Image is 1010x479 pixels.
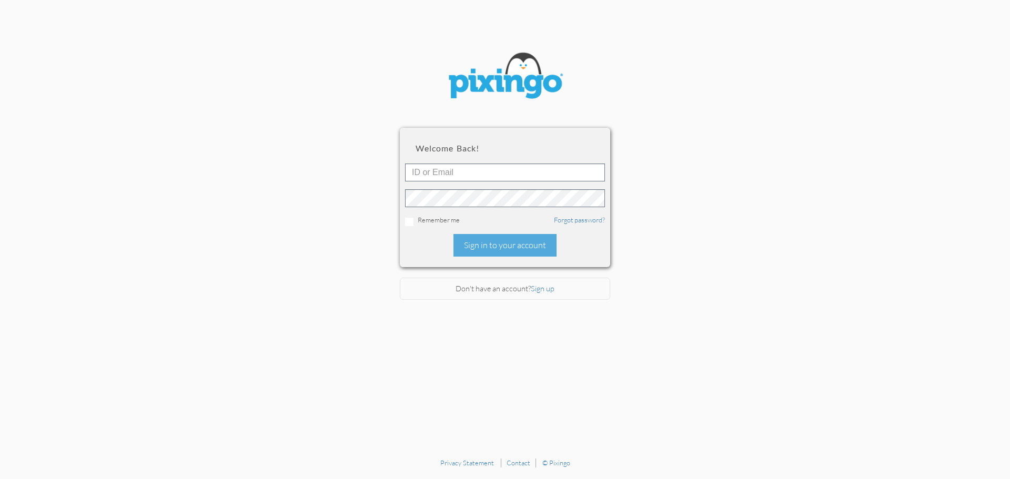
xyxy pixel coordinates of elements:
a: Contact [507,458,530,467]
a: Forgot password? [554,216,605,224]
div: Don't have an account? [400,278,610,300]
a: Privacy Statement [440,458,494,467]
h2: Welcome back! [416,144,594,153]
div: Sign in to your account [453,234,557,257]
input: ID or Email [405,164,605,181]
a: Sign up [531,284,554,293]
div: Remember me [405,215,605,226]
a: © Pixingo [542,458,570,467]
img: pixingo logo [442,47,568,107]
